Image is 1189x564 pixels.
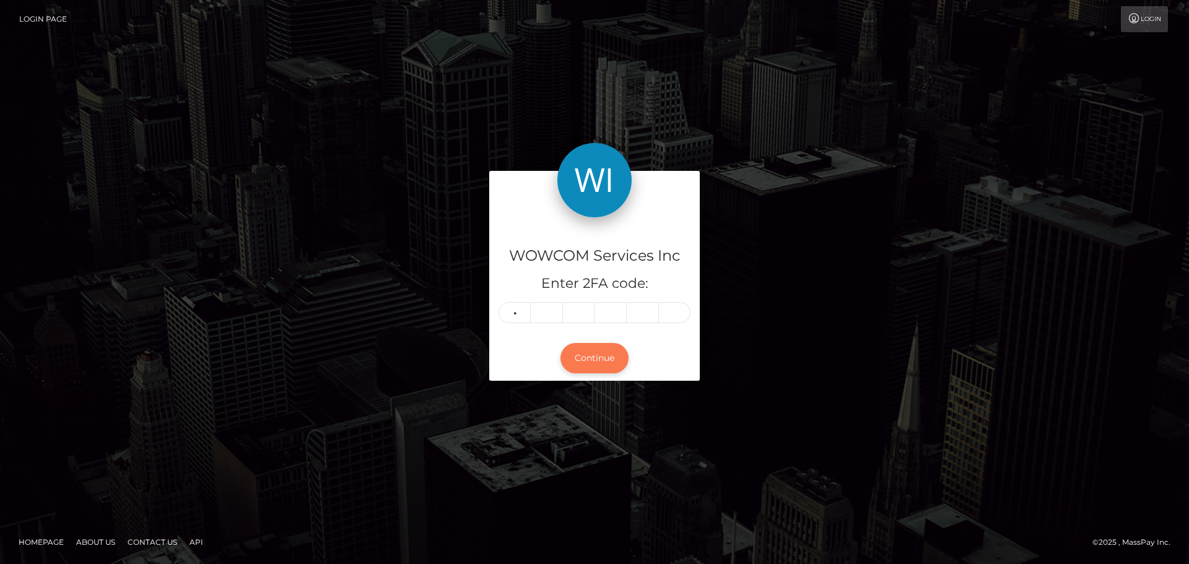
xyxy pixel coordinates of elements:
[1092,536,1180,549] div: © 2025 , MassPay Inc.
[185,532,208,552] a: API
[19,6,67,32] a: Login Page
[499,274,690,293] h5: Enter 2FA code:
[14,532,69,552] a: Homepage
[71,532,120,552] a: About Us
[557,143,632,217] img: WOWCOM Services Inc
[123,532,182,552] a: Contact Us
[560,343,629,373] button: Continue
[499,245,690,267] h4: WOWCOM Services Inc
[1121,6,1168,32] a: Login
